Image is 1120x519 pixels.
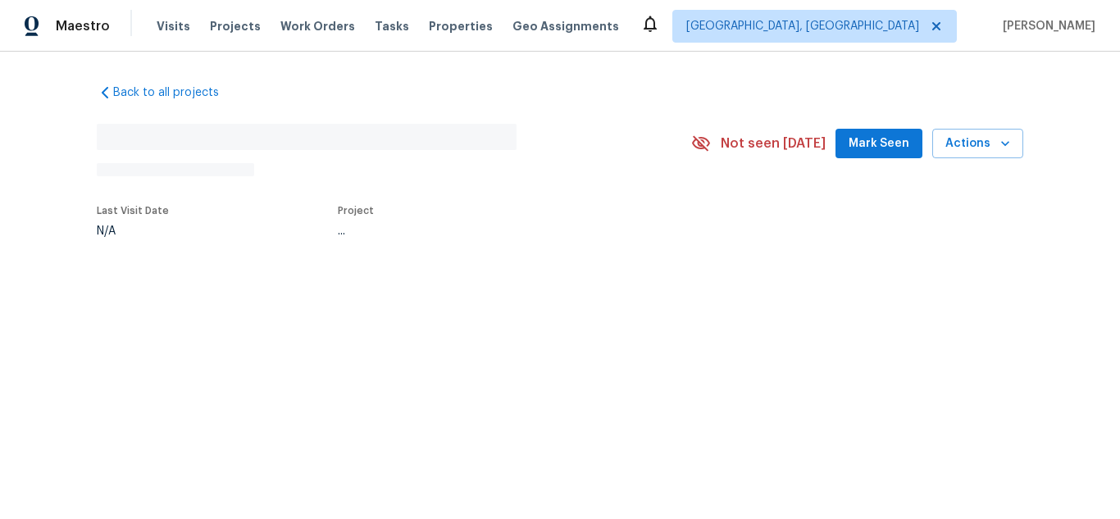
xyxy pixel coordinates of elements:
[97,84,254,101] a: Back to all projects
[835,129,922,159] button: Mark Seen
[338,225,653,237] div: ...
[945,134,1010,154] span: Actions
[157,18,190,34] span: Visits
[512,18,619,34] span: Geo Assignments
[97,206,169,216] span: Last Visit Date
[210,18,261,34] span: Projects
[56,18,110,34] span: Maestro
[338,206,374,216] span: Project
[849,134,909,154] span: Mark Seen
[996,18,1095,34] span: [PERSON_NAME]
[932,129,1023,159] button: Actions
[686,18,919,34] span: [GEOGRAPHIC_DATA], [GEOGRAPHIC_DATA]
[280,18,355,34] span: Work Orders
[97,225,169,237] div: N/A
[429,18,493,34] span: Properties
[721,135,826,152] span: Not seen [DATE]
[375,20,409,32] span: Tasks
